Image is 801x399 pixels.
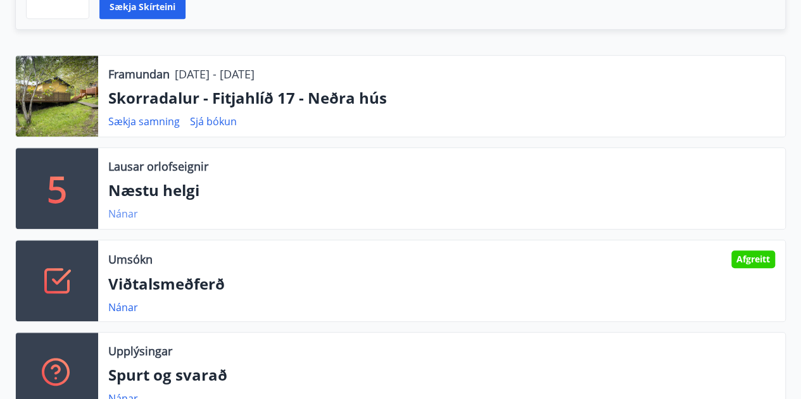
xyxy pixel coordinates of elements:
[108,87,775,109] p: Skorradalur - Fitjahlíð 17 - Neðra hús
[108,207,138,221] a: Nánar
[108,300,138,314] a: Nánar
[108,364,775,386] p: Spurt og svarað
[190,114,237,128] a: Sjá bókun
[108,114,180,128] a: Sækja samning
[108,158,208,175] p: Lausar orlofseignir
[47,164,67,212] p: 5
[108,343,172,359] p: Upplýsingar
[108,180,775,201] p: Næstu helgi
[108,251,153,267] p: Umsókn
[108,66,170,82] p: Framundan
[108,273,775,295] p: Viðtalsmeðferð
[731,250,775,268] div: Afgreitt
[175,66,255,82] p: [DATE] - [DATE]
